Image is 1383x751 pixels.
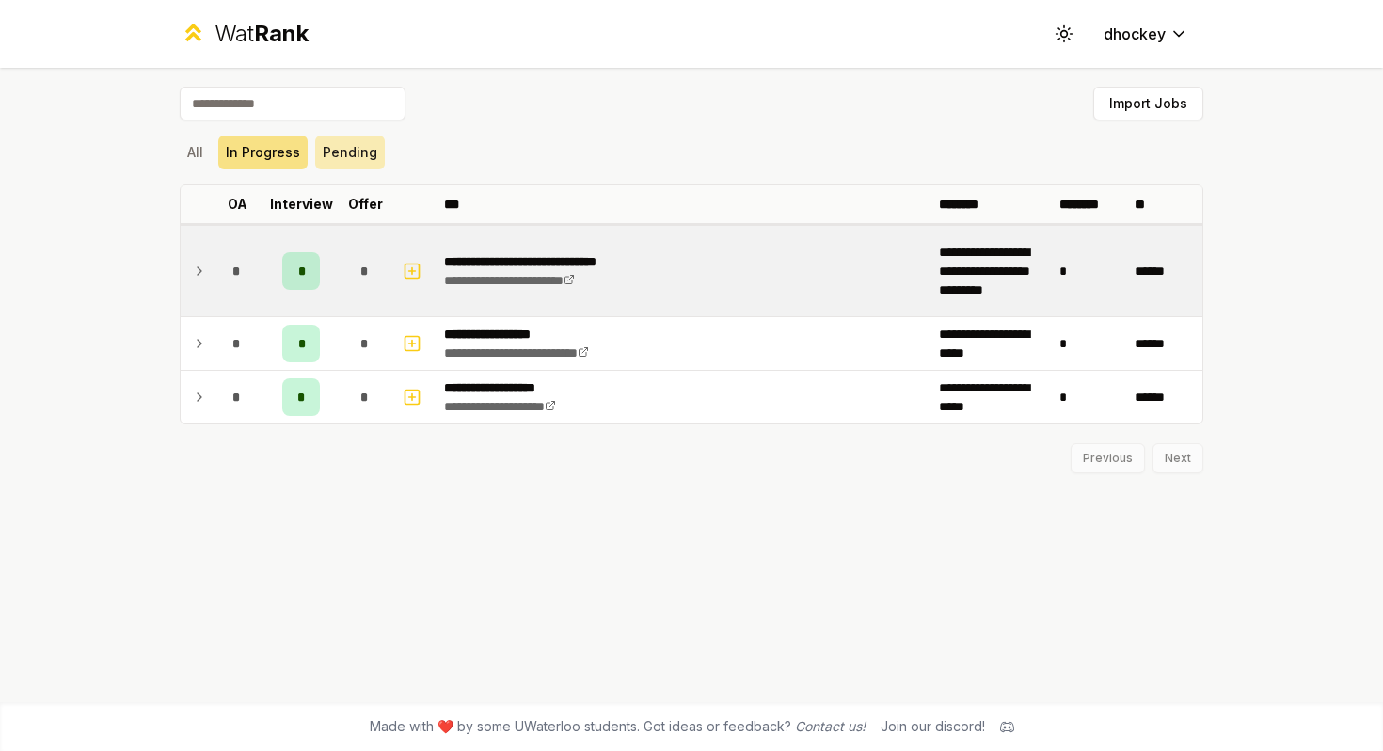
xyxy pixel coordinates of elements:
[348,195,383,214] p: Offer
[215,19,309,49] div: Wat
[1104,23,1166,45] span: dhockey
[180,136,211,169] button: All
[1093,87,1203,120] button: Import Jobs
[795,718,866,734] a: Contact us!
[1089,17,1203,51] button: dhockey
[881,717,985,736] div: Join our discord!
[254,20,309,47] span: Rank
[228,195,247,214] p: OA
[180,19,309,49] a: WatRank
[270,195,333,214] p: Interview
[370,717,866,736] span: Made with ❤️ by some UWaterloo students. Got ideas or feedback?
[218,136,308,169] button: In Progress
[315,136,385,169] button: Pending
